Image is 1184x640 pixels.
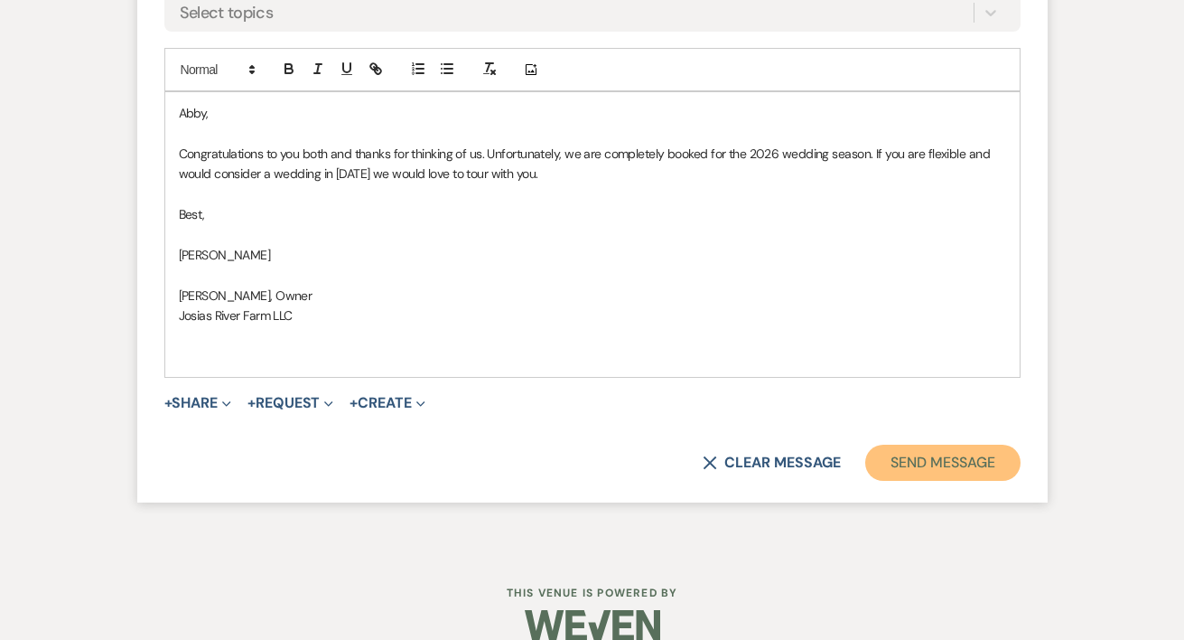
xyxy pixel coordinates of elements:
span: + [350,396,358,410]
span: + [164,396,172,410]
p: [PERSON_NAME], Owner [179,286,1006,306]
button: Clear message [703,456,840,470]
div: Select topics [180,1,274,25]
span: + [247,396,256,410]
button: Request [247,396,333,410]
p: Abby, [179,103,1006,123]
p: Josias River Farm LLC [179,306,1006,325]
p: [PERSON_NAME] [179,245,1006,265]
button: Create [350,396,424,410]
p: Congratulations to you both and thanks for thinking of us. Unfortunately, we are completely booke... [179,144,1006,184]
button: Share [164,396,232,410]
p: Best, [179,204,1006,224]
button: Send Message [865,445,1020,481]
